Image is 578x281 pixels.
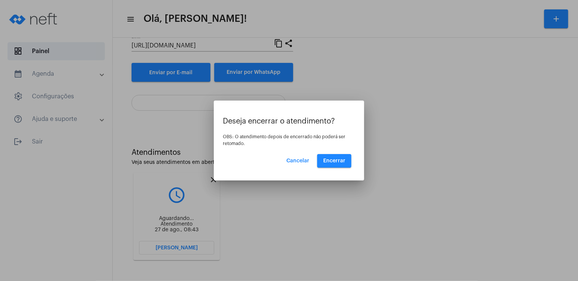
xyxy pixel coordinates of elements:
[317,154,351,168] button: Encerrar
[223,134,345,146] span: OBS: O atendimento depois de encerrado não poderá ser retomado.
[323,158,345,163] span: Encerrar
[286,158,309,163] span: Cancelar
[280,154,315,168] button: Cancelar
[223,117,355,125] p: Deseja encerrar o atendimento?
